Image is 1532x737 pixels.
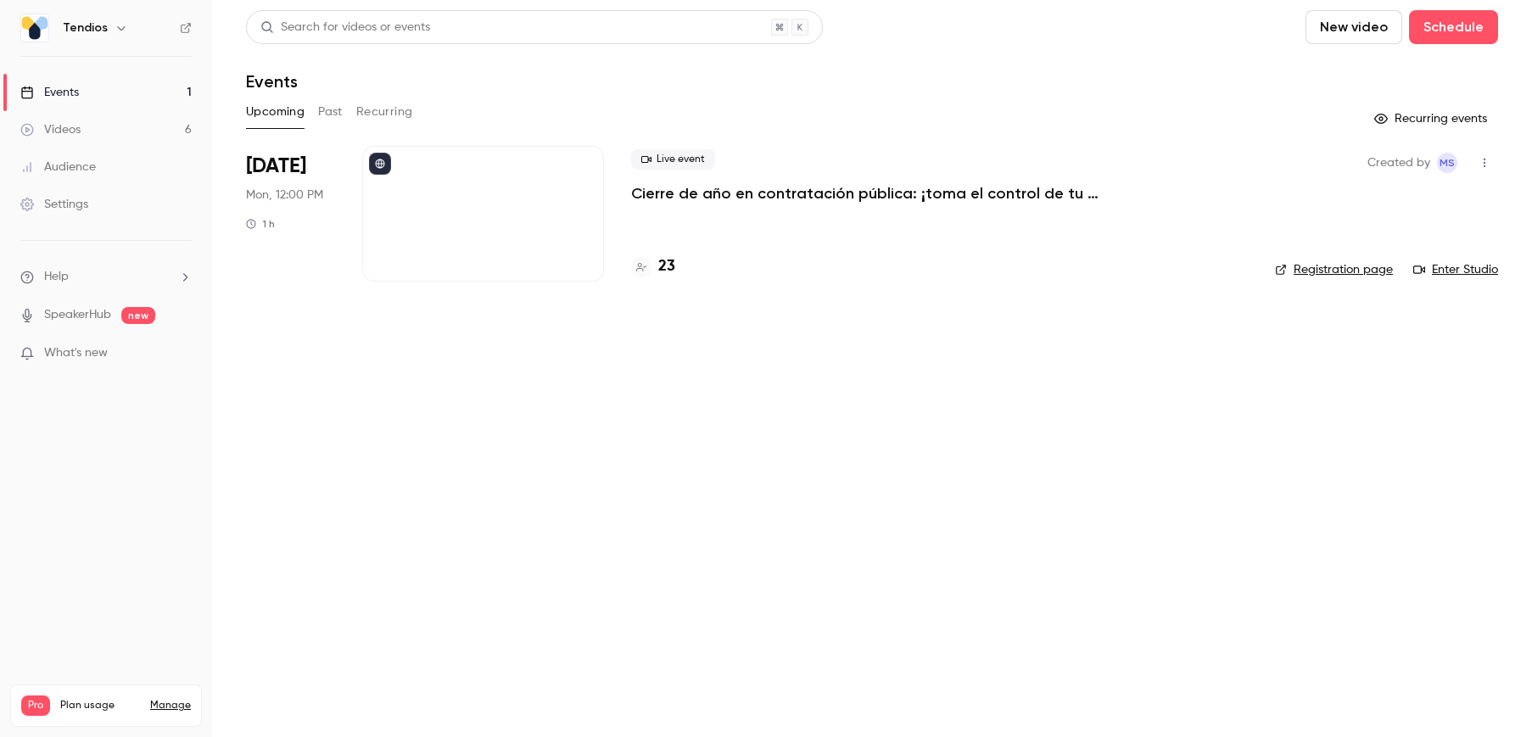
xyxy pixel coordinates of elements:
button: Past [318,98,343,126]
img: Tendios [21,14,48,42]
a: Manage [150,699,191,712]
div: Search for videos or events [260,19,430,36]
span: Pro [21,695,50,716]
div: Videos [20,121,81,138]
button: Upcoming [246,98,305,126]
h6: Tendios [63,20,108,36]
h1: Events [246,71,298,92]
span: Live event [631,149,715,170]
span: MS [1440,153,1455,173]
a: 23 [631,255,675,278]
a: SpeakerHub [44,306,111,324]
span: [DATE] [246,153,306,180]
button: Recurring events [1367,105,1498,132]
div: Audience [20,159,96,176]
li: help-dropdown-opener [20,268,192,286]
div: Oct 20 Mon, 12:00 PM (Europe/Madrid) [246,146,335,282]
span: Created by [1367,153,1430,173]
div: Events [20,84,79,101]
div: 1 h [246,217,275,231]
span: new [121,307,155,324]
span: Maria Serra [1437,153,1457,173]
button: Recurring [356,98,413,126]
div: Settings [20,196,88,213]
button: New video [1306,10,1402,44]
a: Registration page [1275,261,1393,278]
h4: 23 [658,255,675,278]
a: Enter Studio [1413,261,1498,278]
span: Help [44,268,69,286]
button: Schedule [1409,10,1498,44]
span: Mon, 12:00 PM [246,187,323,204]
a: Cierre de año en contratación pública: ¡toma el control de tu ejecución! [631,183,1140,204]
span: Plan usage [60,699,140,712]
iframe: Noticeable Trigger [171,346,192,361]
span: What's new [44,344,108,362]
